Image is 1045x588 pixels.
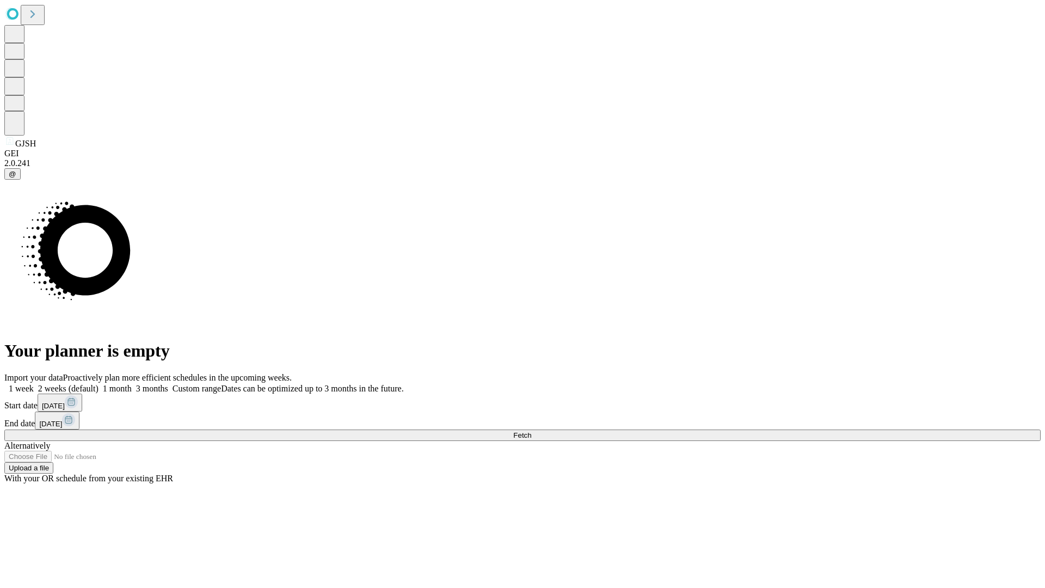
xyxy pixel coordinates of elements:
span: Import your data [4,373,63,382]
div: 2.0.241 [4,158,1041,168]
button: [DATE] [35,412,79,430]
div: GEI [4,149,1041,158]
span: 3 months [136,384,168,393]
span: With your OR schedule from your existing EHR [4,474,173,483]
span: 2 weeks (default) [38,384,99,393]
span: Dates can be optimized up to 3 months in the future. [221,384,403,393]
span: GJSH [15,139,36,148]
button: [DATE] [38,394,82,412]
span: [DATE] [42,402,65,410]
span: 1 month [103,384,132,393]
span: 1 week [9,384,34,393]
h1: Your planner is empty [4,341,1041,361]
span: Proactively plan more efficient schedules in the upcoming weeks. [63,373,292,382]
span: Alternatively [4,441,50,450]
button: Fetch [4,430,1041,441]
button: @ [4,168,21,180]
span: Custom range [173,384,221,393]
span: Fetch [513,431,531,439]
div: End date [4,412,1041,430]
span: @ [9,170,16,178]
div: Start date [4,394,1041,412]
button: Upload a file [4,462,53,474]
span: [DATE] [39,420,62,428]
